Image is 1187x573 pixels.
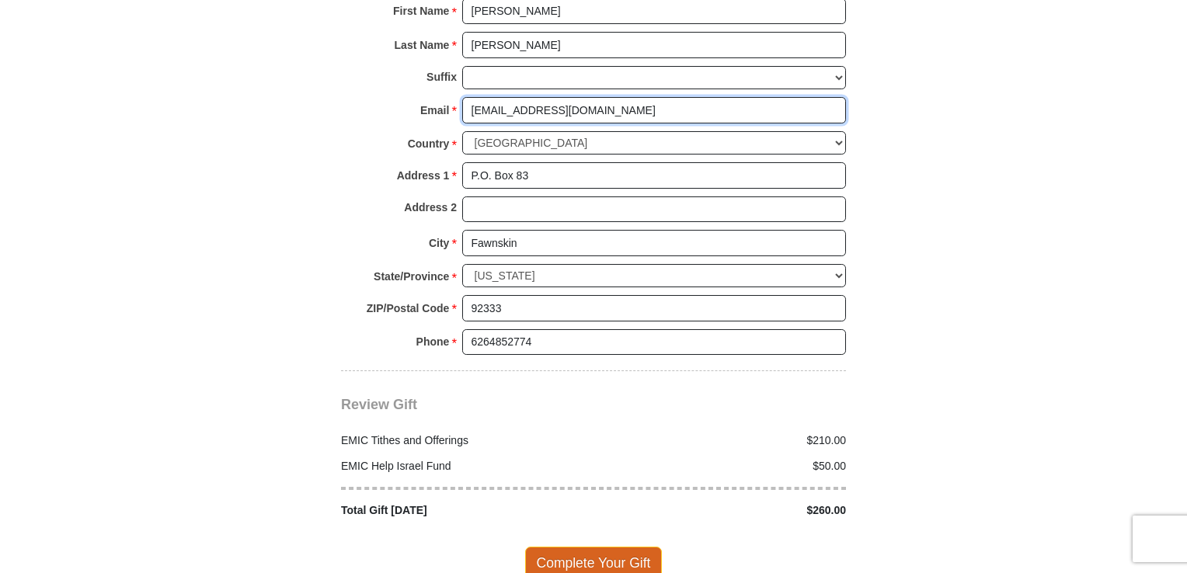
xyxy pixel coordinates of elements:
[374,266,449,287] strong: State/Province
[593,502,855,519] div: $260.00
[404,196,457,218] strong: Address 2
[341,397,417,412] span: Review Gift
[593,458,855,474] div: $50.00
[395,34,450,56] strong: Last Name
[397,165,450,186] strong: Address 1
[420,99,449,121] strong: Email
[426,66,457,88] strong: Suffix
[333,432,594,449] div: EMIC Tithes and Offerings
[333,502,594,519] div: Total Gift [DATE]
[333,458,594,474] div: EMIC Help Israel Fund
[416,331,450,352] strong: Phone
[408,133,450,155] strong: Country
[593,432,855,449] div: $210.00
[429,232,449,254] strong: City
[367,297,450,319] strong: ZIP/Postal Code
